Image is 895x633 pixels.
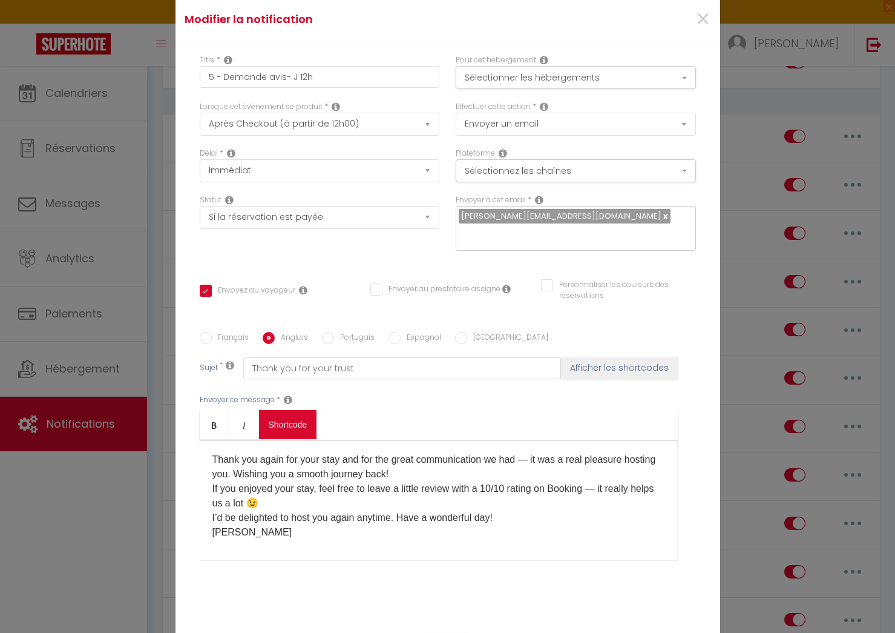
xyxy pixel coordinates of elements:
i: Action Channel [499,148,507,158]
label: Pour cet hébergement [456,55,536,66]
i: Title [224,55,232,65]
label: Envoyez au voyageur [212,285,295,298]
a: Italic [229,410,259,439]
label: Espagnol [401,332,441,345]
i: Envoyer au prestataire si il est assigné [502,284,511,294]
span: [PERSON_NAME][EMAIL_ADDRESS][DOMAIN_NAME] [461,210,661,222]
i: Subject [226,360,234,370]
label: Effectuer cette action [456,101,531,113]
label: Statut [200,194,221,206]
button: Sélectionnez les chaînes [456,159,696,182]
button: Sélectionner les hébergements [456,66,696,89]
label: Envoyer à cet email [456,194,526,206]
label: Envoyer ce message [200,394,275,406]
h4: Modifier la notification [185,11,530,28]
i: This Rental [540,55,548,65]
i: Recipient [535,195,543,205]
i: Event Occur [332,102,340,111]
a: Shortcode [259,410,317,439]
label: Lorsque cet événement se produit [200,101,323,113]
i: Action Time [227,148,235,158]
p: Thank you again for your stay and for the great communication we had — it was a real pleasure hos... [212,452,665,540]
i: Booking status [225,195,234,205]
i: Message [284,395,292,405]
label: [GEOGRAPHIC_DATA] [467,332,548,345]
a: Bold [200,410,229,439]
label: Portugais [334,332,375,345]
label: Sujet [200,362,218,375]
i: Action Type [540,102,548,111]
button: Close [695,7,710,33]
label: Français [212,332,249,345]
label: Titre [200,55,215,66]
button: Afficher les shortcodes [561,357,678,379]
label: Anglais [275,332,308,345]
label: Délai [200,148,218,159]
span: × [695,1,710,38]
label: Plateforme [456,148,495,159]
i: Envoyer au voyageur [299,285,307,295]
